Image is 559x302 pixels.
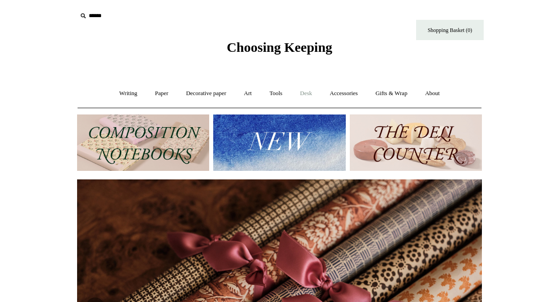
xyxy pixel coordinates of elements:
[261,82,291,105] a: Tools
[416,20,484,40] a: Shopping Basket (0)
[417,82,448,105] a: About
[147,82,177,105] a: Paper
[292,82,321,105] a: Desk
[178,82,234,105] a: Decorative paper
[213,114,345,171] img: New.jpg__PID:f73bdf93-380a-4a35-bcfe-7823039498e1
[350,114,482,171] img: The Deli Counter
[236,82,260,105] a: Art
[227,40,332,55] span: Choosing Keeping
[322,82,366,105] a: Accessories
[77,114,209,171] img: 202302 Composition ledgers.jpg__PID:69722ee6-fa44-49dd-a067-31375e5d54ec
[111,82,146,105] a: Writing
[367,82,416,105] a: Gifts & Wrap
[227,47,332,53] a: Choosing Keeping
